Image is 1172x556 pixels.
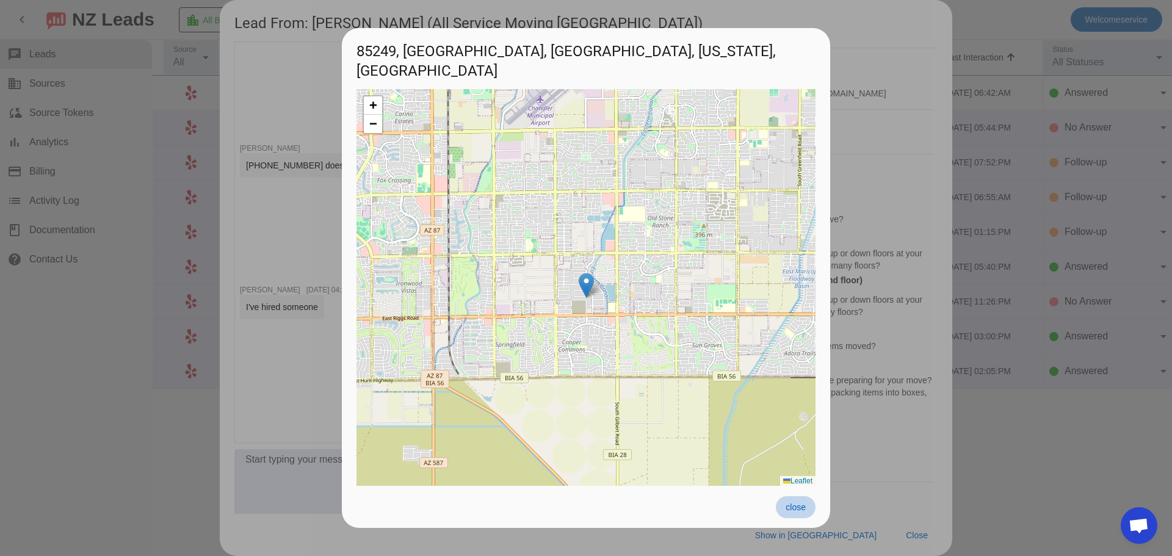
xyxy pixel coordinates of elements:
span: + [369,98,377,113]
div: Open chat [1121,507,1157,544]
span: − [369,116,377,131]
button: close [776,496,816,518]
a: Zoom in [364,96,382,115]
img: Marker [579,273,594,298]
h1: 85249, [GEOGRAPHIC_DATA], [GEOGRAPHIC_DATA], [US_STATE], [GEOGRAPHIC_DATA] [342,28,830,88]
a: Leaflet [783,477,812,485]
a: Zoom out [364,115,382,133]
span: close [786,502,806,512]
